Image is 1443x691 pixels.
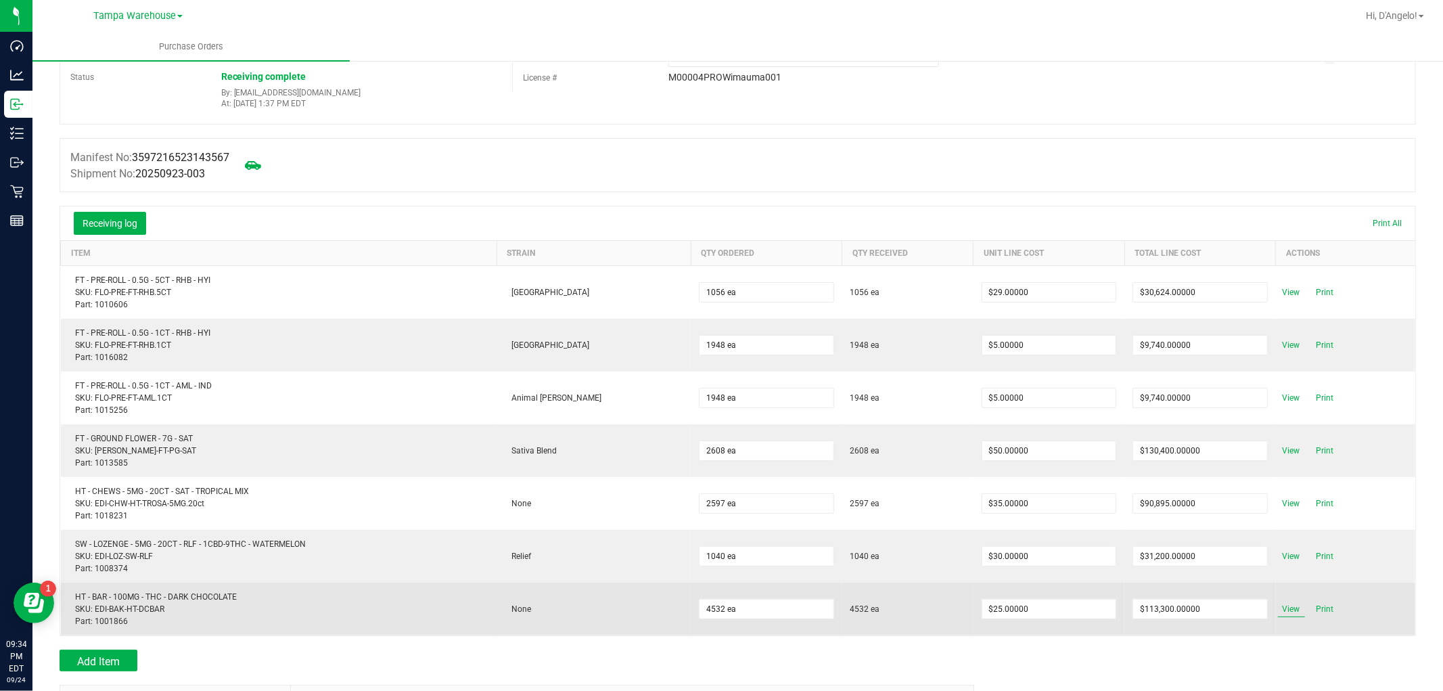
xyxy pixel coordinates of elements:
span: 2597 ea [850,497,880,510]
span: View [1278,601,1305,617]
input: $0.00000 [982,494,1116,513]
span: Print [1312,601,1339,617]
input: $0.00000 [1133,388,1266,407]
input: 0 ea [700,388,833,407]
div: HT - CHEWS - 5MG - 20CT - SAT - TROPICAL MIX SKU: EDI-CHW-HT-TROSA-5MG.20ct Part: 1018231 [69,485,489,522]
label: License # [523,68,557,88]
div: FT - GROUND FLOWER - 7G - SAT SKU: [PERSON_NAME]-FT-PG-SAT Part: 1013585 [69,432,489,469]
input: $0.00000 [1133,494,1266,513]
label: Status [70,67,94,87]
span: View [1278,284,1305,300]
span: Hi, D'Angelo! [1366,10,1417,21]
a: Purchase Orders [32,32,350,61]
input: $0.00000 [982,283,1116,302]
input: $0.00000 [982,388,1116,407]
span: [GEOGRAPHIC_DATA] [505,340,589,350]
span: Tampa Warehouse [93,10,176,22]
inline-svg: Reports [10,214,24,227]
p: At: [DATE] 1:37 PM EDT [221,99,502,108]
iframe: Resource center unread badge [40,581,56,597]
th: Actions [1276,241,1415,266]
input: 0 ea [700,441,833,460]
span: Print [1312,548,1339,564]
inline-svg: Outbound [10,156,24,169]
span: View [1278,548,1305,564]
th: Total Line Cost [1124,241,1275,266]
div: FT - PRE-ROLL - 0.5G - 1CT - RHB - HYI SKU: FLO-PRE-FT-RHB.1CT Part: 1016082 [69,327,489,363]
span: None [505,499,531,508]
input: $0.00000 [1133,283,1266,302]
span: Print [1312,443,1339,459]
button: Add Item [60,650,137,671]
input: 0 ea [700,494,833,513]
span: 3597216523143567 [132,151,229,164]
p: By: [EMAIL_ADDRESS][DOMAIN_NAME] [221,88,502,97]
p: 09:34 PM EDT [6,638,26,675]
input: 0 ea [700,547,833,566]
div: SW - LOZENGE - 5MG - 20CT - RLF - 1CBD-9THC - WATERMELON SKU: EDI-LOZ-SW-RLF Part: 1008374 [69,538,489,575]
input: 0 ea [700,600,833,619]
th: Unit Line Cost [974,241,1124,266]
input: $0.00000 [1133,336,1266,355]
span: 1948 ea [850,392,880,404]
span: None [505,604,531,614]
button: Receiving log [74,212,146,235]
span: View [1278,443,1305,459]
div: HT - BAR - 100MG - THC - DARK CHOCOLATE SKU: EDI-BAK-HT-DCBAR Part: 1001866 [69,591,489,627]
input: $0.00000 [982,441,1116,460]
span: Print [1312,337,1339,353]
input: $0.00000 [982,547,1116,566]
span: Print [1312,495,1339,512]
inline-svg: Inventory [10,127,24,140]
span: 1948 ea [850,339,880,351]
th: Qty Received [842,241,974,266]
span: M00004PROWimauma001 [668,72,781,83]
span: Relief [505,552,531,561]
span: Add Item [77,655,120,668]
span: View [1278,495,1305,512]
span: 2608 ea [850,445,880,457]
input: $0.00000 [982,336,1116,355]
span: Print [1312,390,1339,406]
span: Sativa Blend [505,446,557,455]
span: Purchase Orders [141,41,242,53]
div: FT - PRE-ROLL - 0.5G - 5CT - RHB - HYI SKU: FLO-PRE-FT-RHB.5CT Part: 1010606 [69,274,489,311]
span: View [1278,390,1305,406]
input: $0.00000 [982,600,1116,619]
span: Animal [PERSON_NAME] [505,393,601,403]
input: 0 ea [700,283,833,302]
inline-svg: Inbound [10,97,24,111]
p: 09/24 [6,675,26,685]
span: View [1278,337,1305,353]
span: 1056 ea [850,286,880,298]
span: Print [1312,284,1339,300]
span: Mark as not Arrived [239,152,267,179]
span: 1040 ea [850,550,880,562]
span: 4532 ea [850,603,880,615]
inline-svg: Retail [10,185,24,198]
input: $0.00000 [1133,547,1266,566]
th: Qty Ordered [691,241,842,266]
input: $0.00000 [1133,600,1266,619]
inline-svg: Dashboard [10,39,24,53]
inline-svg: Analytics [10,68,24,82]
span: [GEOGRAPHIC_DATA] [505,288,589,297]
div: FT - PRE-ROLL - 0.5G - 1CT - AML - IND SKU: FLO-PRE-FT-AML.1CT Part: 1015256 [69,380,489,416]
label: Manifest No: [70,150,229,166]
input: 0 ea [700,336,833,355]
span: 20250923-003 [135,167,205,180]
iframe: Resource center [14,583,54,623]
th: Strain [497,241,691,266]
label: Shipment No: [70,166,205,182]
span: Receiving complete [221,71,306,82]
span: Print All [1373,219,1402,228]
input: $0.00000 [1133,441,1266,460]
th: Item [61,241,497,266]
